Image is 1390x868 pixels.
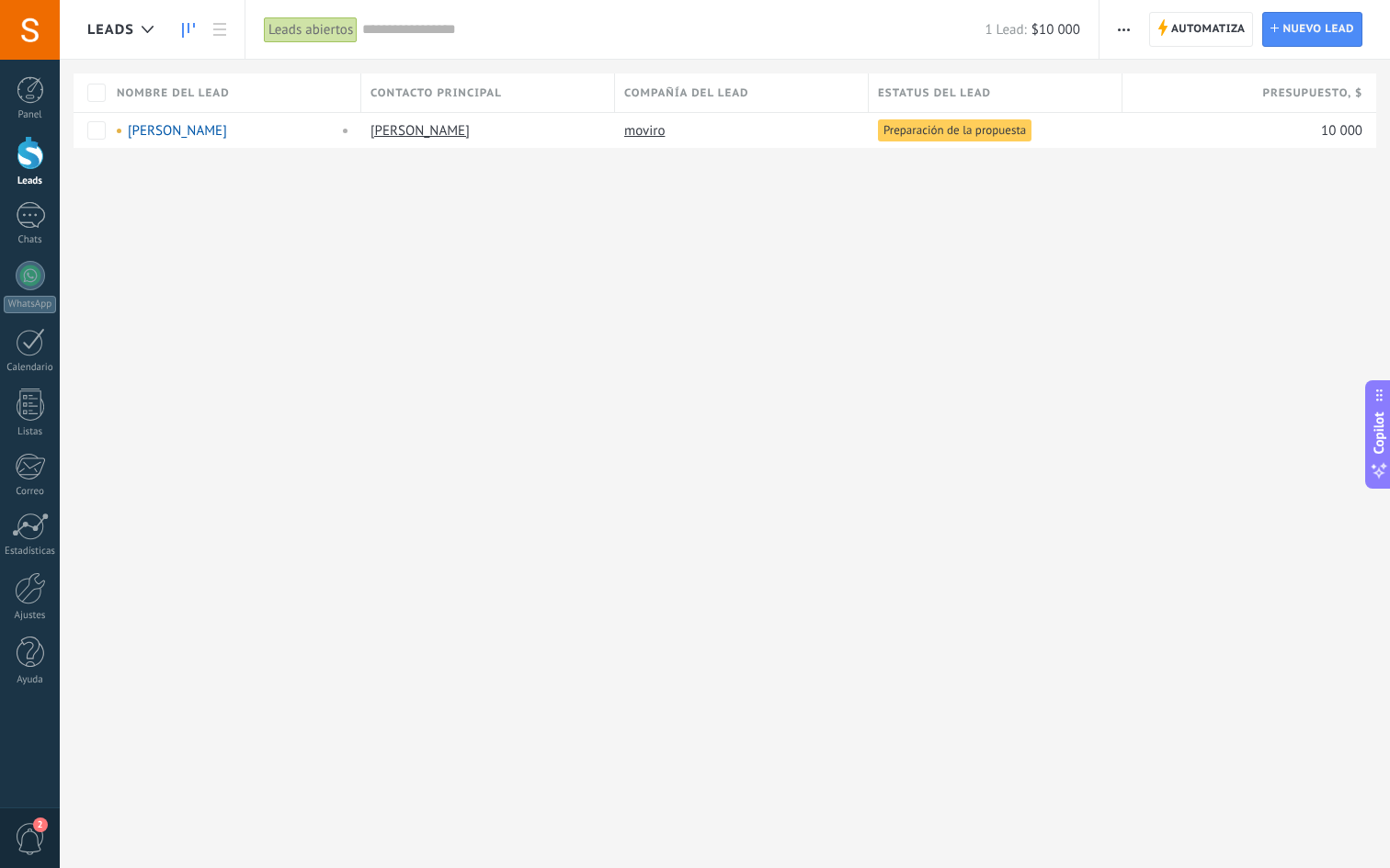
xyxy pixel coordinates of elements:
[128,122,227,140] a: [PERSON_NAME]
[4,674,57,686] div: Ayuda
[624,85,749,102] span: Compañía del lead
[4,610,57,622] div: Ajustes
[1321,122,1362,140] span: 10 000
[985,21,1026,39] span: 1 Lead:
[1262,85,1362,102] span: Presupuesto , $
[117,85,230,102] span: Nombre del lead
[370,122,470,140] a: [PERSON_NAME]
[173,12,204,48] a: Leads
[4,234,57,246] div: Chats
[1111,12,1137,47] button: Más
[624,122,665,140] a: moviro
[370,85,502,102] span: Contacto principal
[204,12,235,48] a: Lista
[33,817,48,832] span: 2
[1370,411,1388,454] span: Copilot
[4,175,57,187] div: Leads
[1149,12,1254,47] a: Automatiza
[117,129,121,133] span: No hay tareas asignadas
[87,21,134,39] span: Leads
[1031,21,1080,39] span: $10 000
[1171,13,1246,46] span: Automatiza
[4,486,57,498] div: Correo
[4,296,56,313] div: WhatsApp
[1282,13,1354,46] span: Nuevo lead
[264,17,358,43] div: Leads abiertos
[1262,12,1362,47] a: Nuevo lead
[4,109,57,121] div: Panel
[4,362,57,374] div: Calendario
[878,85,991,102] span: Estatus del lead
[4,546,57,558] div: Estadísticas
[4,426,57,438] div: Listas
[883,122,1026,139] span: Preparación de la propuesta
